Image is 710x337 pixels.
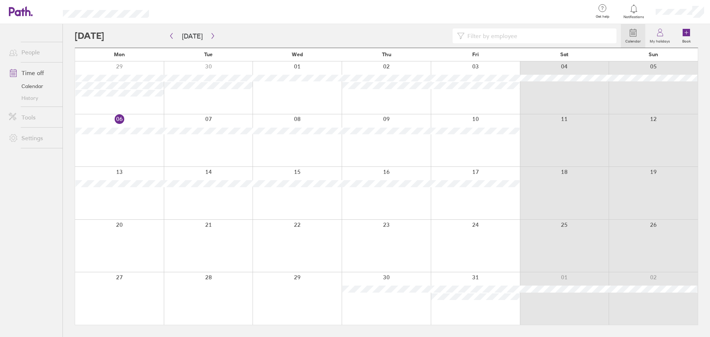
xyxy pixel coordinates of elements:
span: Mon [114,51,125,57]
a: Time off [3,65,62,80]
a: Calendar [621,24,645,48]
span: Notifications [622,15,646,19]
a: My holidays [645,24,674,48]
span: Get help [591,14,615,19]
label: My holidays [645,37,674,44]
span: Tue [204,51,213,57]
a: Book [674,24,698,48]
button: [DATE] [176,30,209,42]
label: Calendar [621,37,645,44]
span: Sun [649,51,658,57]
a: People [3,45,62,60]
a: Tools [3,110,62,125]
a: Notifications [622,4,646,19]
a: Settings [3,131,62,145]
span: Thu [382,51,391,57]
a: Calendar [3,80,62,92]
label: Book [678,37,695,44]
span: Wed [292,51,303,57]
input: Filter by employee [464,29,612,43]
span: Fri [472,51,479,57]
span: Sat [560,51,568,57]
a: History [3,92,62,104]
